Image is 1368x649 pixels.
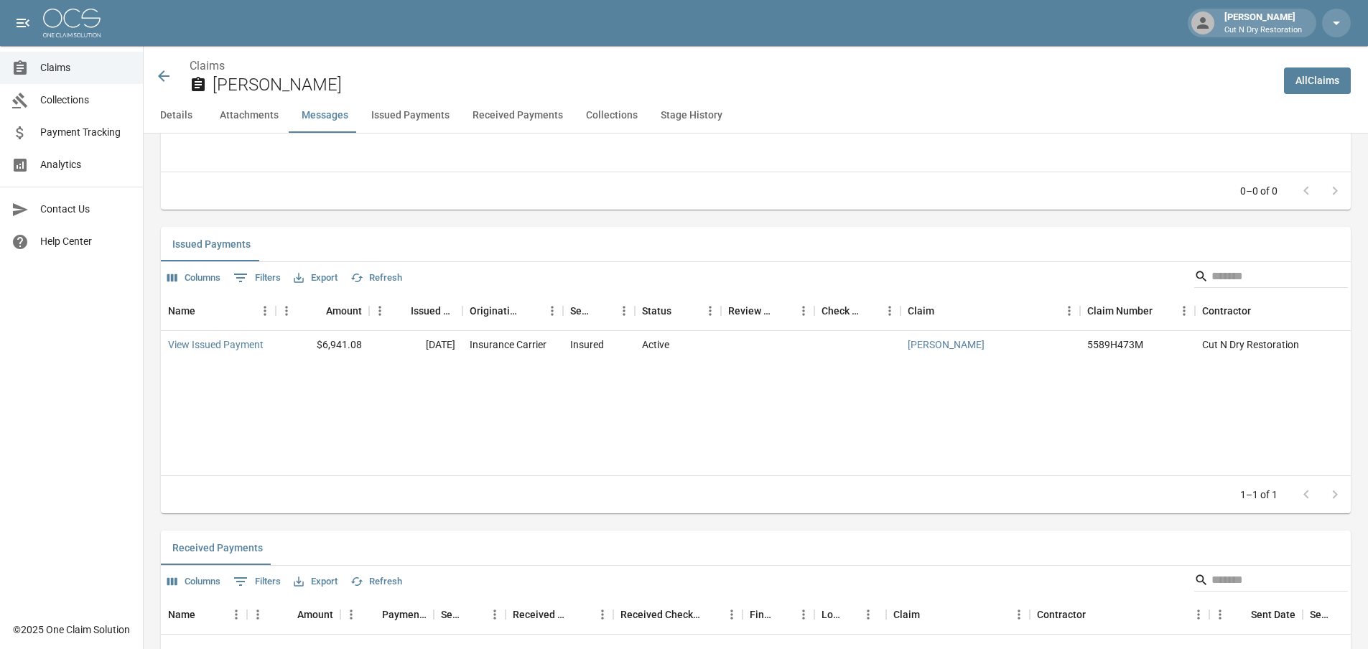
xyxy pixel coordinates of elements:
[814,291,901,331] div: Check Number
[247,604,269,625] button: Menu
[1231,604,1251,625] button: Sort
[649,98,734,133] button: Stage History
[563,291,635,331] div: Sent To
[290,267,341,289] button: Export
[793,604,814,625] button: Menu
[570,337,604,352] div: Insured
[369,291,462,331] div: Issued Date
[40,60,131,75] span: Claims
[306,301,326,321] button: Sort
[620,594,701,635] div: Received Check Number
[276,291,369,331] div: Amount
[908,291,934,331] div: Claim
[190,57,1272,75] nav: breadcrumb
[773,604,793,625] button: Sort
[464,604,484,625] button: Sort
[750,594,773,635] div: Final/Partial
[701,604,721,625] button: Sort
[230,266,284,289] button: Show filters
[1153,301,1173,321] button: Sort
[290,98,360,133] button: Messages
[1194,265,1348,291] div: Search
[230,570,284,593] button: Show filters
[1037,594,1086,635] div: Contractor
[168,337,264,352] a: View Issued Payment
[326,291,362,331] div: Amount
[822,291,859,331] div: Check Number
[470,337,546,352] div: Insurance Carrier
[290,571,341,593] button: Export
[484,604,506,625] button: Menu
[842,604,862,625] button: Sort
[879,300,901,322] button: Menu
[161,227,262,261] button: Issued Payments
[161,594,247,635] div: Name
[1219,10,1308,36] div: [PERSON_NAME]
[161,291,276,331] div: Name
[814,594,886,635] div: Lockbox
[43,9,101,37] img: ocs-logo-white-transparent.png
[369,300,391,322] button: Menu
[728,291,773,331] div: Review Status
[506,594,613,635] div: Received Method
[360,98,461,133] button: Issued Payments
[1251,301,1271,321] button: Sort
[208,98,290,133] button: Attachments
[1008,604,1030,625] button: Menu
[225,604,247,625] button: Menu
[699,300,721,322] button: Menu
[1209,594,1303,635] div: Sent Date
[195,301,215,321] button: Sort
[144,98,208,133] button: Details
[570,291,593,331] div: Sent To
[276,331,369,358] div: $6,941.08
[1194,569,1348,594] div: Search
[901,291,1080,331] div: Claim
[1087,337,1143,352] div: 5589H473M
[470,291,521,331] div: Originating From
[521,301,541,321] button: Sort
[461,98,574,133] button: Received Payments
[1058,300,1080,322] button: Menu
[1240,487,1278,502] p: 1–1 of 1
[247,594,340,635] div: Amount
[886,594,1030,635] div: Claim
[40,125,131,140] span: Payment Tracking
[743,594,814,635] div: Final/Partial
[213,75,1272,95] h2: [PERSON_NAME]
[934,301,954,321] button: Sort
[893,594,920,635] div: Claim
[1173,300,1195,322] button: Menu
[382,594,427,635] div: Payment Date
[1202,291,1251,331] div: Contractor
[297,594,333,635] div: Amount
[164,267,224,289] button: Select columns
[613,300,635,322] button: Menu
[40,157,131,172] span: Analytics
[642,337,669,352] div: Active
[340,594,434,635] div: Payment Date
[721,291,814,331] div: Review Status
[254,300,276,322] button: Menu
[411,291,455,331] div: Issued Date
[9,9,37,37] button: open drawer
[592,604,613,625] button: Menu
[572,604,592,625] button: Sort
[1080,291,1195,331] div: Claim Number
[613,594,743,635] div: Received Check Number
[859,301,879,321] button: Sort
[1333,604,1353,625] button: Sort
[164,571,224,593] button: Select columns
[541,300,563,322] button: Menu
[1224,24,1302,37] p: Cut N Dry Restoration
[513,594,572,635] div: Received Method
[168,291,195,331] div: Name
[1284,67,1351,94] a: AllClaims
[161,531,274,565] button: Received Payments
[391,301,411,321] button: Sort
[1086,604,1106,625] button: Sort
[462,291,563,331] div: Originating From
[40,202,131,217] span: Contact Us
[920,604,940,625] button: Sort
[908,337,985,352] a: [PERSON_NAME]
